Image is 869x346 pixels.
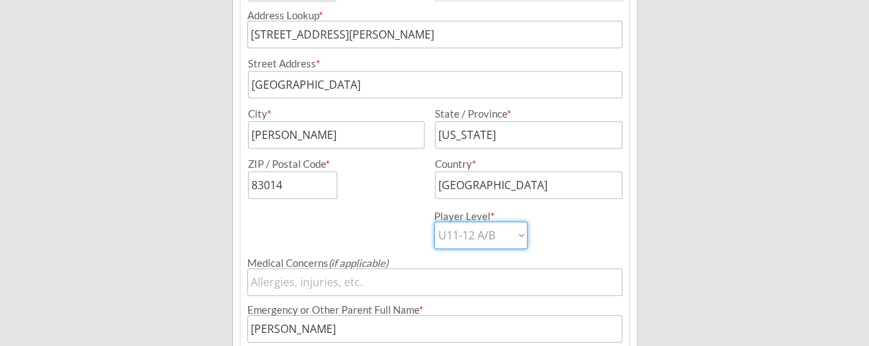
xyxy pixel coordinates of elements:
[247,305,623,315] div: Emergency or Other Parent Full Name
[248,58,623,69] div: Street Address
[434,211,528,221] div: Player Level
[247,21,623,48] input: Street, City, Province/State
[328,257,388,269] em: (if applicable)
[248,109,422,119] div: City
[435,159,606,169] div: Country
[247,258,623,268] div: Medical Concerns
[247,268,623,296] input: Allergies, injuries, etc.
[248,159,422,169] div: ZIP / Postal Code
[247,10,623,21] div: Address Lookup
[435,109,606,119] div: State / Province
